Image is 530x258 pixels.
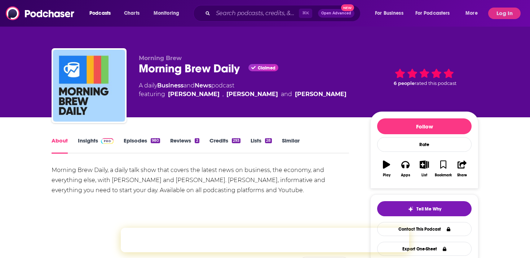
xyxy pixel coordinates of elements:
[321,12,351,15] span: Open Advanced
[157,82,184,89] a: Business
[318,9,354,18] button: Open AdvancedNew
[377,222,472,236] a: Contact This Podcast
[195,82,211,89] a: News
[281,90,292,99] span: and
[139,55,182,62] span: Morning Brew
[457,173,467,177] div: Share
[299,9,312,18] span: ⌘ K
[295,90,346,99] a: Scott Rogowsky
[119,8,144,19] a: Charts
[394,81,415,86] span: 6 people
[383,173,390,177] div: Play
[396,156,415,182] button: Apps
[101,138,114,144] img: Podchaser Pro
[265,138,272,143] div: 28
[411,8,460,19] button: open menu
[258,66,275,70] span: Claimed
[415,8,450,18] span: For Podcasters
[415,156,434,182] button: List
[505,234,523,251] iframe: Intercom live chat
[52,165,349,195] div: Morning Brew Daily, a daily talk show that covers the latest news on business, the economy, and e...
[151,138,160,143] div: 980
[154,8,179,18] span: Monitoring
[488,8,521,19] button: Log In
[377,201,472,216] button: tell me why sparkleTell Me Why
[149,8,189,19] button: open menu
[377,118,472,134] button: Follow
[370,55,478,99] div: 6 peoplerated this podcast
[282,137,300,154] a: Similar
[121,228,409,252] iframe: Intercom live chat banner
[213,8,299,19] input: Search podcasts, credits, & more...
[124,137,160,154] a: Episodes980
[139,90,346,99] span: featuring
[421,173,427,177] div: List
[460,8,487,19] button: open menu
[375,8,403,18] span: For Business
[53,50,125,122] img: Morning Brew Daily
[209,137,240,154] a: Credits293
[89,8,111,18] span: Podcasts
[170,137,199,154] a: Reviews2
[168,90,220,99] a: Toby Howell
[184,82,195,89] span: and
[222,90,224,99] span: ,
[434,156,452,182] button: Bookmark
[377,242,472,256] button: Export One-Sheet
[453,156,472,182] button: Share
[341,4,354,11] span: New
[226,90,278,99] a: Neal Freyman
[78,137,114,154] a: InsightsPodchaser Pro
[251,137,272,154] a: Lists28
[377,156,396,182] button: Play
[124,8,140,18] span: Charts
[377,137,472,152] div: Rate
[52,137,68,154] a: About
[401,173,410,177] div: Apps
[408,206,414,212] img: tell me why sparkle
[6,6,75,20] img: Podchaser - Follow, Share and Rate Podcasts
[416,206,441,212] span: Tell Me Why
[370,8,412,19] button: open menu
[195,138,199,143] div: 2
[200,5,367,22] div: Search podcasts, credits, & more...
[232,138,240,143] div: 293
[415,81,456,86] span: rated this podcast
[465,8,478,18] span: More
[435,173,452,177] div: Bookmark
[84,8,120,19] button: open menu
[139,81,346,99] div: A daily podcast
